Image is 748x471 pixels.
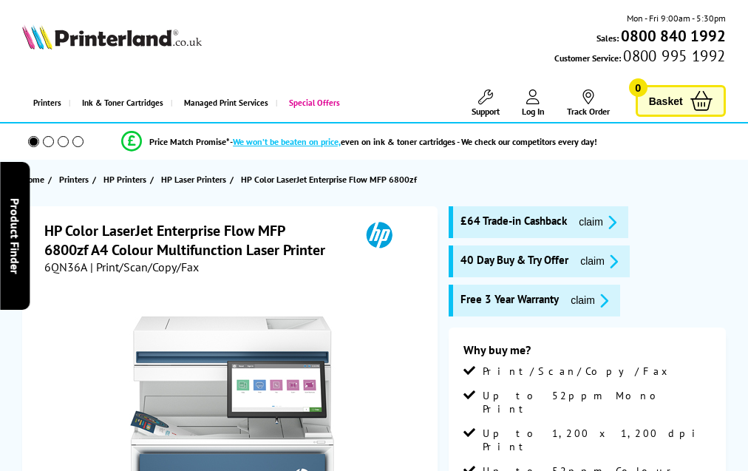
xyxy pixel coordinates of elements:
span: Up to 1,200 x 1,200 dpi Print [483,427,711,453]
span: Customer Service: [554,49,725,65]
img: HP [345,221,413,248]
button: promo-description [574,214,621,231]
a: Support [472,89,500,117]
span: £64 Trade-in Cashback [460,214,567,231]
span: Support [472,106,500,117]
span: HP Color LaserJet Enterprise Flow MFP 6800zf [241,172,417,187]
a: Log In [522,89,545,117]
span: | Print/Scan/Copy/Fax [90,260,199,274]
span: 0800 995 1992 [621,49,725,63]
span: Print/Scan/Copy/Fax [483,365,673,378]
a: Printers [22,84,69,122]
span: Ink & Toner Cartridges [82,84,163,122]
span: Home [22,172,44,187]
span: Price Match Promise* [149,136,230,147]
a: 0800 840 1992 [619,29,726,43]
span: HP Laser Printers [161,172,226,187]
a: Basket 0 [636,85,726,117]
a: Special Offers [276,84,347,122]
b: 0800 840 1992 [621,26,726,46]
a: HP Color LaserJet Enterprise Flow MFP 6800zf [241,172,421,187]
div: - even on ink & toner cartridges - We check our competitors every day! [230,136,597,147]
span: Free 3 Year Warranty [460,292,559,309]
span: HP Printers [103,172,146,187]
button: promo-description [576,253,622,270]
span: We won’t be beaten on price, [233,136,341,147]
a: Track Order [567,89,610,117]
span: Product Finder [7,197,22,274]
li: modal_Promise [7,129,711,155]
a: Printers [59,172,92,187]
a: Home [22,172,48,187]
a: HP Printers [103,172,150,187]
span: 6QN36A [44,260,87,274]
a: Printerland Logo [22,24,201,52]
div: Why buy me? [463,342,711,365]
span: Up to 52ppm Mono Print [483,389,711,416]
img: Printerland Logo [22,24,201,50]
span: Mon - Fri 9:00am - 5:30pm [627,11,726,25]
a: Managed Print Services [171,84,276,122]
span: Log In [522,106,545,117]
span: 40 Day Buy & Try Offer [460,253,568,270]
span: 0 [629,78,647,97]
a: Ink & Toner Cartridges [69,84,171,122]
span: Sales: [596,31,619,45]
h1: HP Color LaserJet Enterprise Flow MFP 6800zf A4 Colour Multifunction Laser Printer [44,221,345,260]
a: HP Laser Printers [161,172,230,187]
button: promo-description [566,292,613,309]
span: Printers [59,172,89,187]
span: Basket [649,91,683,111]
